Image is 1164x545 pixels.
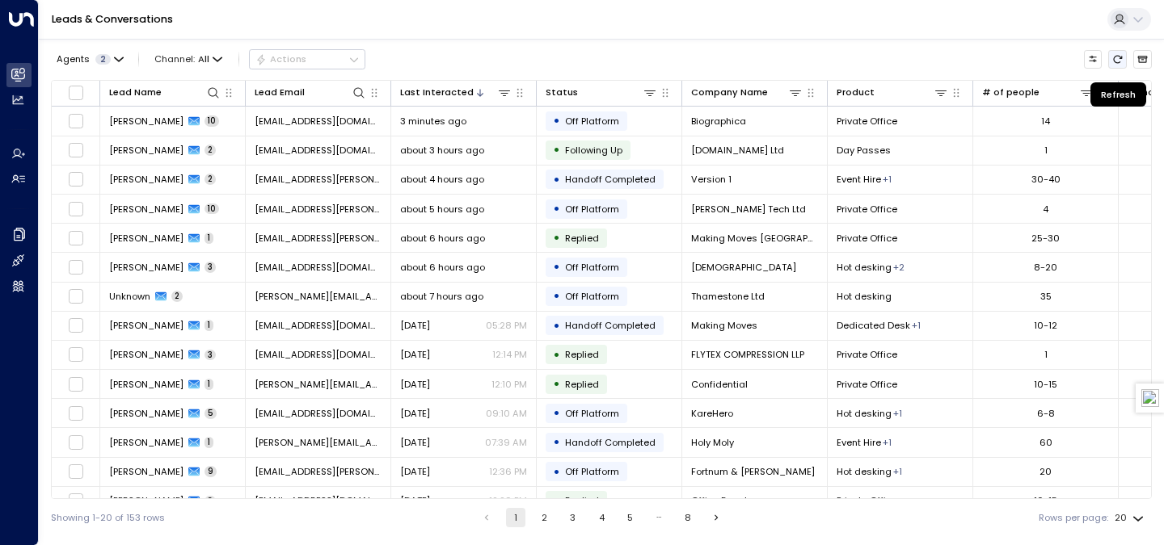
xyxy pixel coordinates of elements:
[837,85,948,100] div: Product
[109,319,183,332] span: Leigh Blanks
[691,494,761,507] span: Office Freedom
[68,142,84,158] span: Toggle select row
[837,203,897,216] span: Private Office
[565,348,599,361] span: Replied
[553,402,560,424] div: •
[553,373,560,395] div: •
[68,493,84,509] span: Toggle select row
[476,508,727,527] nav: pagination navigation
[837,465,892,478] span: Hot desking
[400,494,430,507] span: Aug 11, 2025
[837,173,881,186] span: Event Hire
[1034,319,1057,332] div: 10-12
[205,262,216,273] span: 3
[691,85,768,100] div: Company Name
[553,285,560,307] div: •
[621,508,640,527] button: Go to page 5
[485,436,527,449] p: 07:39 AM
[1044,144,1048,157] div: 1
[68,463,84,480] span: Toggle select row
[255,319,382,332] span: lb@makingmoves.london
[893,261,905,274] div: Meeting Rooms,Private Office
[691,319,757,332] span: Making Moves
[563,508,583,527] button: Go to page 3
[565,407,619,420] span: Off Platform
[883,436,892,449] div: Meeting Rooms
[553,198,560,220] div: •
[592,508,611,527] button: Go to page 4
[255,261,382,274] span: ms@devono.com
[68,346,84,363] span: Toggle select row
[837,407,892,420] span: Hot desking
[691,290,765,303] span: Thamestone Ltd
[486,319,527,332] p: 05:28 PM
[400,348,430,361] span: Yesterday
[255,203,382,216] span: yiqiang.zhao@looper.design
[95,54,111,65] span: 2
[205,233,213,244] span: 1
[1084,50,1103,69] button: Customize
[109,173,183,186] span: Rhianna Parton
[109,144,183,157] span: Michal Bezak
[205,437,213,448] span: 1
[565,173,656,186] span: Handoff Completed
[1040,290,1052,303] div: 35
[68,434,84,451] span: Toggle select row
[691,436,734,449] span: Holy Moly
[109,115,183,128] span: Liz Broderick
[68,317,84,333] span: Toggle select row
[109,465,183,478] span: Alexandra Buxton
[400,465,430,478] span: Aug 11, 2025
[68,171,84,187] span: Toggle select row
[400,232,485,245] span: about 6 hours ago
[1090,82,1146,107] div: Refresh
[565,144,622,157] span: Following Up
[1044,348,1048,361] div: 1
[553,461,560,483] div: •
[205,496,216,507] span: 3
[553,490,560,512] div: •
[565,465,619,478] span: Off Platform
[565,436,656,449] span: Handoff Completed
[691,407,733,420] span: KareHero
[52,12,173,26] a: Leads & Conversations
[565,232,599,245] span: Replied
[255,85,305,100] div: Lead Email
[109,232,183,245] span: Bryoni Clark
[205,320,213,331] span: 1
[1108,50,1127,69] span: Refresh
[565,261,619,274] span: Off Platform
[400,436,430,449] span: Yesterday
[649,508,668,527] div: …
[400,319,430,332] span: Yesterday
[837,232,897,245] span: Private Office
[57,55,90,64] span: Agents
[837,85,875,100] div: Product
[205,379,213,390] span: 1
[492,348,527,361] p: 12:14 PM
[1133,50,1152,69] button: Archived Leads
[400,290,483,303] span: about 7 hours ago
[1031,232,1060,245] div: 25-30
[400,85,512,100] div: Last Interacted
[249,49,365,69] div: Button group with a nested menu
[205,466,217,477] span: 9
[553,169,560,191] div: •
[837,319,910,332] span: Dedicated Desk
[255,53,306,65] div: Actions
[491,378,527,391] p: 12:10 PM
[565,319,656,332] span: Handoff Completed
[255,85,366,100] div: Lead Email
[1043,203,1048,216] div: 4
[150,50,228,68] button: Channel:All
[109,378,183,391] span: Isabelle
[109,494,183,507] span: Andreea Larion
[400,173,484,186] span: about 4 hours ago
[51,511,165,525] div: Showing 1-20 of 153 rows
[565,115,619,128] span: Off Platform
[691,348,804,361] span: FLYTEX COMPRESSION LLP
[255,378,382,391] span: isabelle@tallyworkspace.com
[553,315,560,337] div: •
[255,407,382,420] span: ling@karehero.com
[109,290,150,303] span: Unknown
